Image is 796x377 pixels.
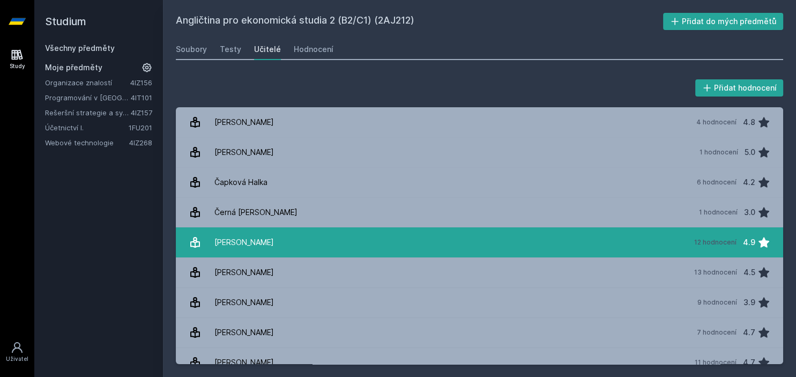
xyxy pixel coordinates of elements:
div: 7 hodnocení [697,328,737,337]
div: 4.2 [743,172,755,193]
button: Přidat hodnocení [695,79,784,97]
div: 3.9 [743,292,755,313]
div: 6 hodnocení [697,178,737,187]
div: Hodnocení [294,44,333,55]
div: 4.5 [743,262,755,283]
a: Rešeršní strategie a systémy [45,107,131,118]
a: 1FU201 [129,123,152,132]
div: 13 hodnocení [694,268,737,277]
div: 4.7 [743,352,755,373]
div: Učitelé [254,44,281,55]
a: Účetnictví I. [45,122,129,133]
div: [PERSON_NAME] [214,322,274,343]
a: Černá [PERSON_NAME] 1 hodnocení 3.0 [176,197,783,227]
h2: Angličtina pro ekonomická studia 2 (B2/C1) (2AJ212) [176,13,663,30]
a: [PERSON_NAME] 12 hodnocení 4.9 [176,227,783,257]
div: 12 hodnocení [694,238,737,247]
div: Čapková Halka [214,172,267,193]
a: Testy [220,39,241,60]
div: [PERSON_NAME] [214,142,274,163]
div: 4.9 [743,232,755,253]
div: [PERSON_NAME] [214,292,274,313]
a: [PERSON_NAME] 9 hodnocení 3.9 [176,287,783,317]
div: 1 hodnocení [700,148,738,157]
div: Testy [220,44,241,55]
div: 4.7 [743,322,755,343]
div: Černá [PERSON_NAME] [214,202,297,223]
a: Hodnocení [294,39,333,60]
a: Uživatel [2,336,32,368]
a: Study [2,43,32,76]
div: Uživatel [6,355,28,363]
div: 9 hodnocení [697,298,737,307]
a: 4IZ268 [129,138,152,147]
a: Učitelé [254,39,281,60]
div: [PERSON_NAME] [214,352,274,373]
div: 3.0 [744,202,755,223]
div: Study [10,62,25,70]
span: Moje předměty [45,62,102,73]
div: [PERSON_NAME] [214,112,274,133]
div: [PERSON_NAME] [214,262,274,283]
a: 4IT101 [131,93,152,102]
button: Přidat do mých předmětů [663,13,784,30]
div: 4 hodnocení [696,118,737,127]
a: Webové technologie [45,137,129,148]
a: [PERSON_NAME] 7 hodnocení 4.7 [176,317,783,348]
div: 11 hodnocení [695,358,737,367]
a: Organizace znalostí [45,77,130,88]
div: 5.0 [745,142,755,163]
a: Čapková Halka 6 hodnocení 4.2 [176,167,783,197]
a: [PERSON_NAME] 4 hodnocení 4.8 [176,107,783,137]
a: 4IZ157 [131,108,152,117]
a: [PERSON_NAME] 13 hodnocení 4.5 [176,257,783,287]
div: 1 hodnocení [699,208,738,217]
div: [PERSON_NAME] [214,232,274,253]
div: 4.8 [743,112,755,133]
div: Soubory [176,44,207,55]
a: Všechny předměty [45,43,115,53]
a: 4IZ156 [130,78,152,87]
a: [PERSON_NAME] 1 hodnocení 5.0 [176,137,783,167]
a: Soubory [176,39,207,60]
a: Programování v [GEOGRAPHIC_DATA] [45,92,131,103]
